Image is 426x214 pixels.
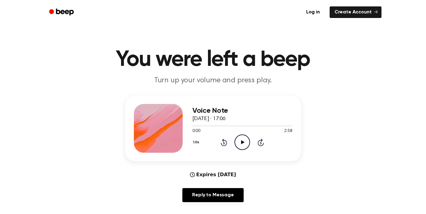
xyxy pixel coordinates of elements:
[96,76,330,86] p: Turn up your volume and press play.
[190,171,236,178] div: Expires [DATE]
[45,6,79,18] a: Beep
[330,6,381,18] a: Create Account
[192,107,292,115] h3: Voice Note
[192,137,202,148] button: 1.0x
[57,49,369,71] h1: You were left a beep
[284,128,292,134] span: 2:58
[300,5,326,19] a: Log in
[192,116,226,122] span: [DATE] · 17:06
[182,188,243,202] a: Reply to Message
[192,128,200,134] span: 0:00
